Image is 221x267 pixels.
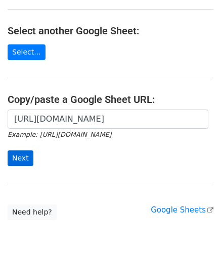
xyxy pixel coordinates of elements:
input: Paste your Google Sheet URL here [8,110,208,129]
h4: Copy/paste a Google Sheet URL: [8,93,213,105]
iframe: Chat Widget [170,219,221,267]
input: Next [8,150,33,166]
small: Example: [URL][DOMAIN_NAME] [8,131,111,138]
h4: Select another Google Sheet: [8,25,213,37]
a: Google Sheets [151,205,213,215]
a: Select... [8,44,46,60]
a: Need help? [8,204,57,220]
